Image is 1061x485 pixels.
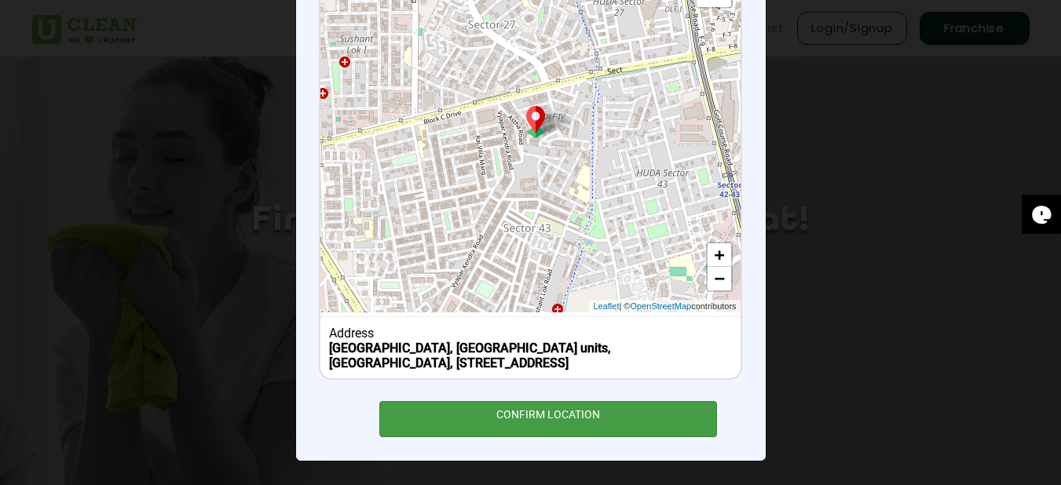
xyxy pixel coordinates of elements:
[329,326,732,341] div: Address
[329,341,611,370] b: [GEOGRAPHIC_DATA], [GEOGRAPHIC_DATA] units, [GEOGRAPHIC_DATA], [STREET_ADDRESS]
[708,243,731,267] a: Zoom in
[708,267,731,290] a: Zoom out
[589,300,740,313] div: | © contributors
[593,300,619,313] a: Leaflet
[379,401,718,436] div: CONFIRM LOCATION
[630,300,691,313] a: OpenStreetMap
